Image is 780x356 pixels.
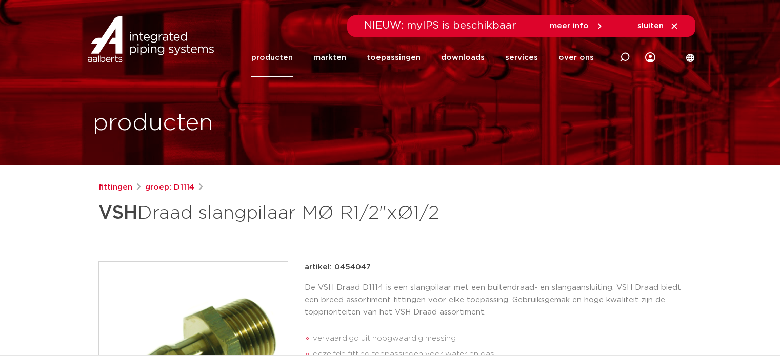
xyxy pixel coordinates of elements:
a: downloads [441,38,485,77]
h1: Draad slangpilaar MØ R1/2"xØ1/2 [98,198,484,228]
li: vervaardigd uit hoogwaardig messing [313,330,682,347]
a: markten [313,38,346,77]
span: sluiten [637,22,664,30]
nav: Menu [251,38,594,77]
a: groep: D1114 [145,181,194,194]
a: toepassingen [367,38,421,77]
a: meer info [550,22,604,31]
a: fittingen [98,181,132,194]
a: services [505,38,538,77]
p: De VSH Draad D1114 is een slangpilaar met een buitendraad- en slangaansluiting. VSH Draad biedt e... [305,282,682,319]
strong: VSH [98,204,137,222]
h1: producten [93,107,213,140]
p: artikel: 0454047 [305,261,371,274]
span: NIEUW: myIPS is beschikbaar [364,20,516,31]
span: meer info [550,22,589,30]
a: producten [251,38,293,77]
a: over ons [558,38,594,77]
a: sluiten [637,22,679,31]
